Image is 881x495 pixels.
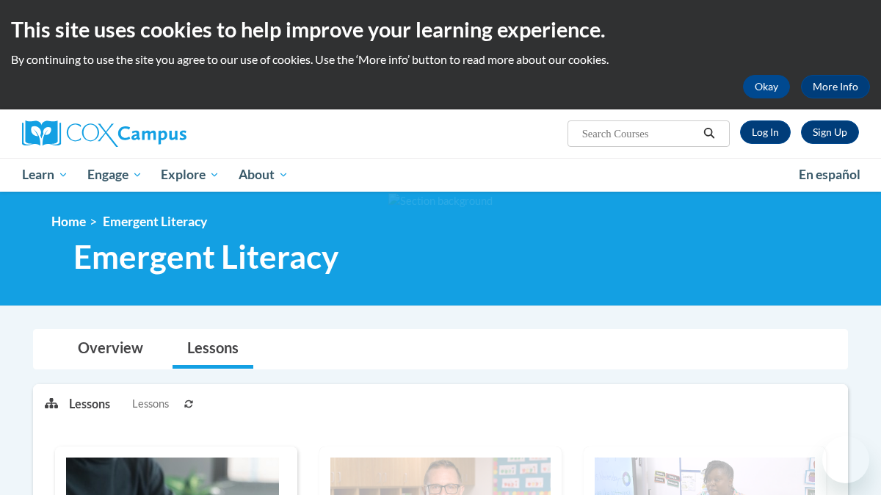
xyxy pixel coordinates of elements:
[801,75,870,98] a: More Info
[103,214,207,229] span: Emergent Literacy
[799,167,860,182] span: En español
[822,436,869,483] iframe: Button to launch messaging window
[229,158,298,192] a: About
[22,120,286,147] a: Cox Campus
[698,125,720,142] button: Search
[87,166,142,184] span: Engage
[11,158,870,192] div: Main menu
[12,158,78,192] a: Learn
[78,158,152,192] a: Engage
[239,166,289,184] span: About
[132,396,169,412] span: Lessons
[743,75,790,98] button: Okay
[388,193,493,209] img: Section background
[151,158,229,192] a: Explore
[11,51,870,68] p: By continuing to use the site you agree to our use of cookies. Use the ‘More info’ button to read...
[161,166,220,184] span: Explore
[22,166,68,184] span: Learn
[801,120,859,144] a: Register
[740,120,791,144] a: Log In
[63,330,158,369] a: Overview
[173,330,253,369] a: Lessons
[581,125,698,142] input: Search Courses
[51,214,86,229] a: Home
[789,159,870,190] a: En español
[69,396,110,412] p: Lessons
[11,15,870,44] h2: This site uses cookies to help improve your learning experience.
[73,237,338,276] span: Emergent Literacy
[22,120,186,147] img: Cox Campus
